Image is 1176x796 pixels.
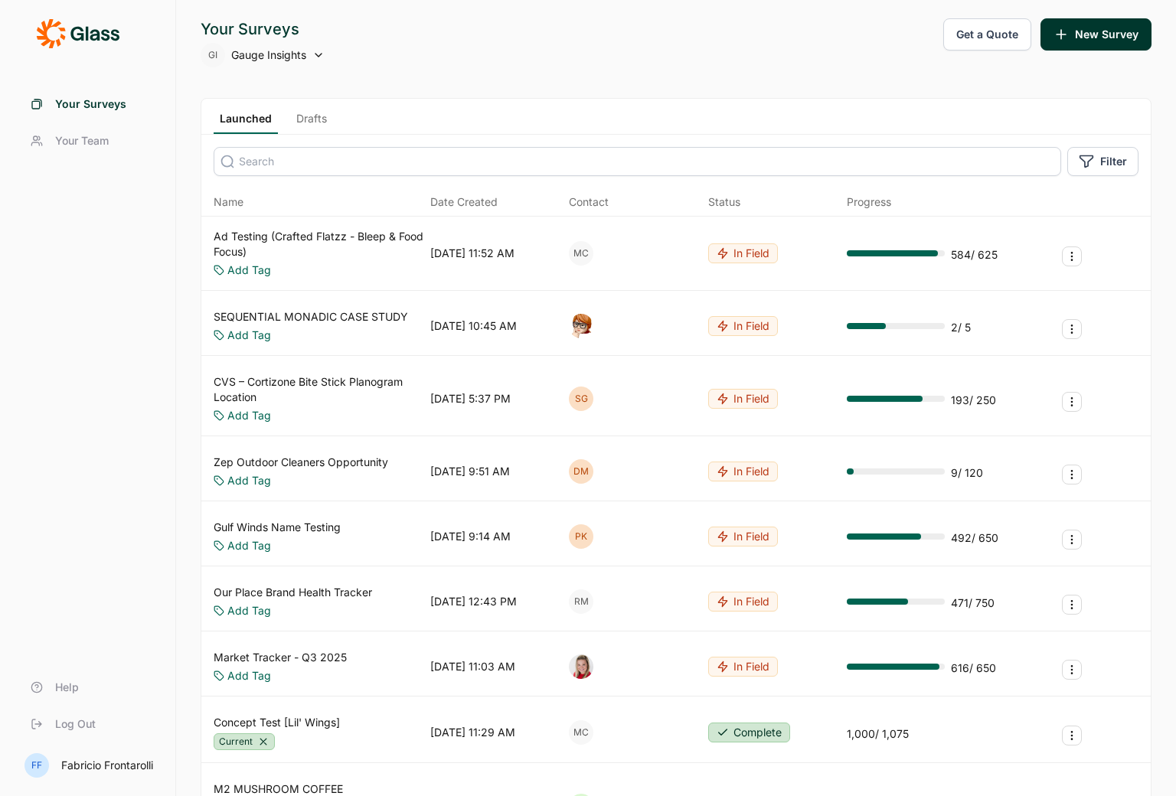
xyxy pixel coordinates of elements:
button: In Field [708,592,778,612]
img: xuxf4ugoqyvqjdx4ebsr.png [569,654,593,679]
div: PK [569,524,593,549]
a: Market Tracker - Q3 2025 [214,650,347,665]
img: o7kyh2p2njg4amft5nuk.png [569,314,593,338]
button: Survey Actions [1062,465,1082,484]
a: Drafts [290,111,333,134]
a: SEQUENTIAL MONADIC CASE STUDY [214,309,408,325]
button: Survey Actions [1062,319,1082,339]
div: Your Surveys [201,18,325,40]
a: Launched [214,111,278,134]
div: 616 / 650 [951,661,996,676]
button: In Field [708,243,778,263]
div: FF [24,753,49,778]
a: Add Tag [227,263,271,278]
button: In Field [708,389,778,409]
a: Add Tag [227,603,271,618]
div: [DATE] 11:29 AM [430,725,515,740]
span: Your Surveys [55,96,126,112]
button: In Field [708,527,778,546]
div: [DATE] 10:45 AM [430,318,517,334]
div: SG [569,387,593,411]
button: Survey Actions [1062,392,1082,412]
div: 584 / 625 [951,247,998,263]
div: 9 / 120 [951,465,983,481]
button: In Field [708,657,778,677]
div: MC [569,241,593,266]
div: GI [201,43,225,67]
span: Name [214,194,243,210]
a: Ad Testing (Crafted Flatzz - Bleep & Food Focus) [214,229,424,259]
a: Concept Test [Lil' Wings] [214,715,340,730]
a: Zep Outdoor Cleaners Opportunity [214,455,388,470]
div: Status [708,194,740,210]
div: [DATE] 11:03 AM [430,659,515,674]
button: Survey Actions [1062,595,1082,615]
a: Add Tag [227,473,271,488]
div: [DATE] 5:37 PM [430,391,511,406]
div: Current [214,733,275,750]
button: Survey Actions [1062,726,1082,745]
button: Get a Quote [943,18,1031,51]
button: Survey Actions [1062,660,1082,680]
a: Gulf Winds Name Testing [214,520,341,535]
button: Survey Actions [1062,530,1082,550]
div: 2 / 5 [951,320,971,335]
button: Survey Actions [1062,246,1082,266]
div: 471 / 750 [951,595,995,611]
button: In Field [708,316,778,336]
button: Complete [708,723,790,742]
div: [DATE] 9:51 AM [430,464,510,479]
a: Our Place Brand Health Tracker [214,585,372,600]
a: Add Tag [227,328,271,343]
a: Add Tag [227,538,271,553]
div: RM [569,589,593,614]
div: [DATE] 12:43 PM [430,594,517,609]
span: Date Created [430,194,498,210]
span: Filter [1100,154,1127,169]
span: Your Team [55,133,109,148]
div: Progress [847,194,891,210]
div: 193 / 250 [951,393,996,408]
div: [DATE] 11:52 AM [430,246,514,261]
a: Add Tag [227,408,271,423]
span: Log Out [55,716,96,732]
a: Add Tag [227,668,271,683]
div: 1,000 / 1,075 [847,726,909,742]
div: Fabricio Frontarolli [61,760,153,771]
span: Help [55,680,79,695]
div: DM [569,459,593,484]
button: New Survey [1040,18,1151,51]
a: CVS – Cortizone Bite Stick Planogram Location [214,374,424,405]
div: MC [569,720,593,745]
div: Contact [569,194,609,210]
div: 492 / 650 [951,530,998,546]
div: [DATE] 9:14 AM [430,529,511,544]
button: In Field [708,462,778,481]
span: Gauge Insights [231,47,306,63]
input: Search [214,147,1061,176]
button: Filter [1067,147,1138,176]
